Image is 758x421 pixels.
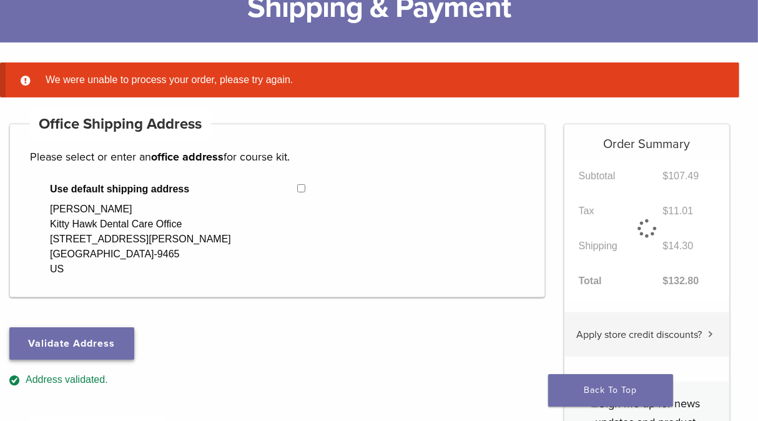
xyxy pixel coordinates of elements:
[548,374,673,407] a: Back To Top
[30,147,524,166] p: Please select or enter an for course kit.
[576,329,702,341] span: Apply store credit discounts?
[9,372,545,388] div: Address validated.
[708,331,713,337] img: caret.svg
[41,72,719,87] li: We were unable to process your order, please try again.
[30,109,211,139] h4: Office Shipping Address
[151,150,224,164] strong: office address
[9,327,134,360] button: Validate Address
[50,202,231,277] div: [PERSON_NAME] Kitty Hawk Dental Care Office [STREET_ADDRESS][PERSON_NAME] [GEOGRAPHIC_DATA]-9465 US
[564,124,729,152] h5: Order Summary
[50,182,297,197] span: Use default shipping address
